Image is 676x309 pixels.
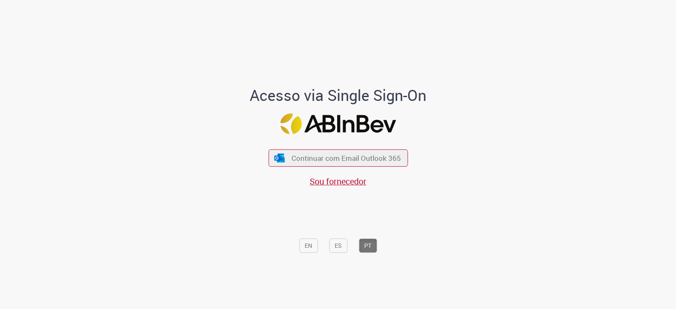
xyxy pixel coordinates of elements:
[310,176,366,187] a: Sou fornecedor
[292,153,401,163] span: Continuar com Email Outlook 365
[329,239,347,253] button: ES
[268,149,408,167] button: ícone Azure/Microsoft 360 Continuar com Email Outlook 365
[359,239,377,253] button: PT
[280,114,396,134] img: Logo ABInBev
[299,239,318,253] button: EN
[221,87,455,104] h1: Acesso via Single Sign-On
[274,153,286,162] img: ícone Azure/Microsoft 360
